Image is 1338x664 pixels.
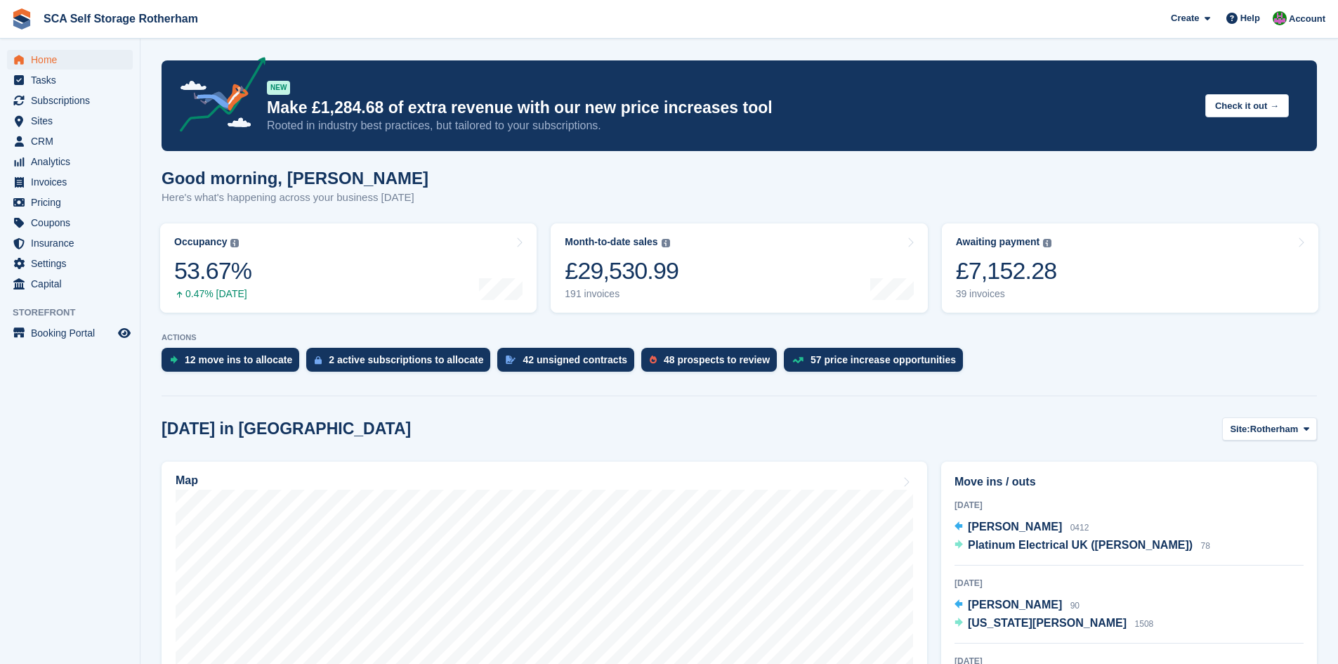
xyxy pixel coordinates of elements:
img: icon-info-grey-7440780725fd019a000dd9b08b2336e03edf1995a4989e88bcd33f0948082b44.svg [662,239,670,247]
div: [DATE] [955,499,1304,512]
h1: Good morning, [PERSON_NAME] [162,169,428,188]
a: menu [7,70,133,90]
img: active_subscription_to_allocate_icon-d502201f5373d7db506a760aba3b589e785aa758c864c3986d89f69b8ff3... [315,356,322,365]
img: icon-info-grey-7440780725fd019a000dd9b08b2336e03edf1995a4989e88bcd33f0948082b44.svg [1043,239,1051,247]
span: Create [1171,11,1199,25]
p: Make £1,284.68 of extra revenue with our new price increases tool [267,98,1194,118]
a: 12 move ins to allocate [162,348,306,379]
img: stora-icon-8386f47178a22dfd0bd8f6a31ec36ba5ce8667c1dd55bd0f319d3a0aa187defe.svg [11,8,32,30]
a: Platinum Electrical UK ([PERSON_NAME]) 78 [955,537,1210,555]
img: price-adjustments-announcement-icon-8257ccfd72463d97f412b2fc003d46551f7dbcb40ab6d574587a9cd5c0d94... [168,57,266,137]
div: £7,152.28 [956,256,1057,285]
span: [US_STATE][PERSON_NAME] [968,617,1127,629]
div: 48 prospects to review [664,354,770,365]
a: 42 unsigned contracts [497,348,641,379]
a: [PERSON_NAME] 90 [955,597,1080,615]
span: Help [1240,11,1260,25]
span: Tasks [31,70,115,90]
img: icon-info-grey-7440780725fd019a000dd9b08b2336e03edf1995a4989e88bcd33f0948082b44.svg [230,239,239,247]
span: Coupons [31,213,115,233]
a: 57 price increase opportunities [784,348,970,379]
div: Occupancy [174,236,227,248]
span: CRM [31,131,115,151]
a: 48 prospects to review [641,348,784,379]
a: menu [7,172,133,192]
img: price_increase_opportunities-93ffe204e8149a01c8c9dc8f82e8f89637d9d84a8eef4429ea346261dce0b2c0.svg [792,357,804,363]
img: contract_signature_icon-13c848040528278c33f63329250d36e43548de30e8caae1d1a13099fd9432cc5.svg [506,356,516,364]
div: 191 invoices [565,288,678,300]
div: 0.47% [DATE] [174,288,251,300]
a: menu [7,131,133,151]
div: 57 price increase opportunities [811,354,956,365]
a: menu [7,152,133,171]
span: 1508 [1135,619,1154,629]
span: Capital [31,274,115,294]
a: menu [7,50,133,70]
div: [DATE] [955,577,1304,590]
p: Here's what's happening across your business [DATE] [162,190,428,206]
div: 53.67% [174,256,251,285]
span: 0412 [1070,523,1089,533]
span: 78 [1201,541,1210,551]
a: Occupancy 53.67% 0.47% [DATE] [160,223,537,313]
a: menu [7,233,133,253]
span: Insurance [31,233,115,253]
a: [PERSON_NAME] 0412 [955,519,1089,537]
a: Month-to-date sales £29,530.99 191 invoices [551,223,927,313]
span: Account [1289,12,1325,26]
span: 90 [1070,601,1080,611]
a: SCA Self Storage Rotherham [38,7,204,30]
div: £29,530.99 [565,256,678,285]
span: Pricing [31,193,115,212]
div: 42 unsigned contracts [523,354,627,365]
span: [PERSON_NAME] [968,599,1062,611]
span: Subscriptions [31,91,115,110]
img: Sarah Race [1273,11,1287,25]
a: menu [7,323,133,343]
span: Analytics [31,152,115,171]
a: menu [7,213,133,233]
div: 39 invoices [956,288,1057,300]
span: Site: [1230,422,1250,436]
a: menu [7,111,133,131]
div: NEW [267,81,290,95]
a: menu [7,274,133,294]
span: Rotherham [1250,422,1299,436]
a: Awaiting payment £7,152.28 39 invoices [942,223,1318,313]
button: Site: Rotherham [1222,417,1317,441]
span: Invoices [31,172,115,192]
span: Platinum Electrical UK ([PERSON_NAME]) [968,539,1193,551]
span: Settings [31,254,115,273]
h2: Move ins / outs [955,474,1304,490]
div: Awaiting payment [956,236,1040,248]
a: Preview store [116,325,133,341]
span: Storefront [13,306,140,320]
span: Home [31,50,115,70]
a: menu [7,254,133,273]
h2: [DATE] in [GEOGRAPHIC_DATA] [162,419,411,438]
p: Rooted in industry best practices, but tailored to your subscriptions. [267,118,1194,134]
h2: Map [176,474,198,487]
div: Month-to-date sales [565,236,657,248]
div: 2 active subscriptions to allocate [329,354,483,365]
p: ACTIONS [162,333,1317,342]
span: Booking Portal [31,323,115,343]
div: 12 move ins to allocate [185,354,292,365]
a: menu [7,91,133,110]
a: 2 active subscriptions to allocate [306,348,497,379]
a: [US_STATE][PERSON_NAME] 1508 [955,615,1153,633]
button: Check it out → [1205,94,1289,117]
span: [PERSON_NAME] [968,521,1062,533]
img: move_ins_to_allocate_icon-fdf77a2bb77ea45bf5b3d319d69a93e2d87916cf1d5bf7949dd705db3b84f3ca.svg [170,356,178,364]
img: prospect-51fa495bee0391a8d652442698ab0144808aea92771e9ea1ae160a38d050c398.svg [650,356,657,364]
span: Sites [31,111,115,131]
a: menu [7,193,133,212]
